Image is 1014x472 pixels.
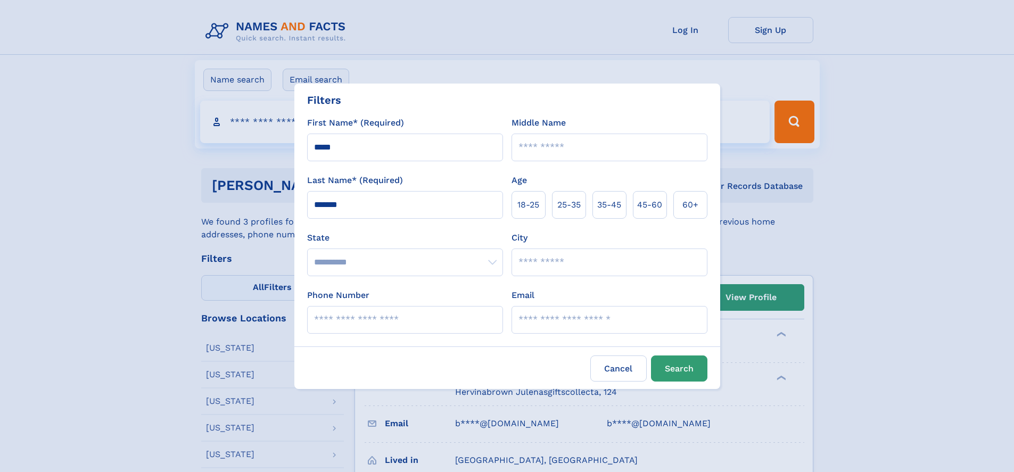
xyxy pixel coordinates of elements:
[512,289,534,302] label: Email
[512,117,566,129] label: Middle Name
[307,174,403,187] label: Last Name* (Required)
[307,289,369,302] label: Phone Number
[637,198,662,211] span: 45‑60
[307,231,503,244] label: State
[517,198,539,211] span: 18‑25
[682,198,698,211] span: 60+
[557,198,581,211] span: 25‑35
[651,355,707,382] button: Search
[307,117,404,129] label: First Name* (Required)
[307,92,341,108] div: Filters
[597,198,621,211] span: 35‑45
[512,174,527,187] label: Age
[590,355,647,382] label: Cancel
[512,231,527,244] label: City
